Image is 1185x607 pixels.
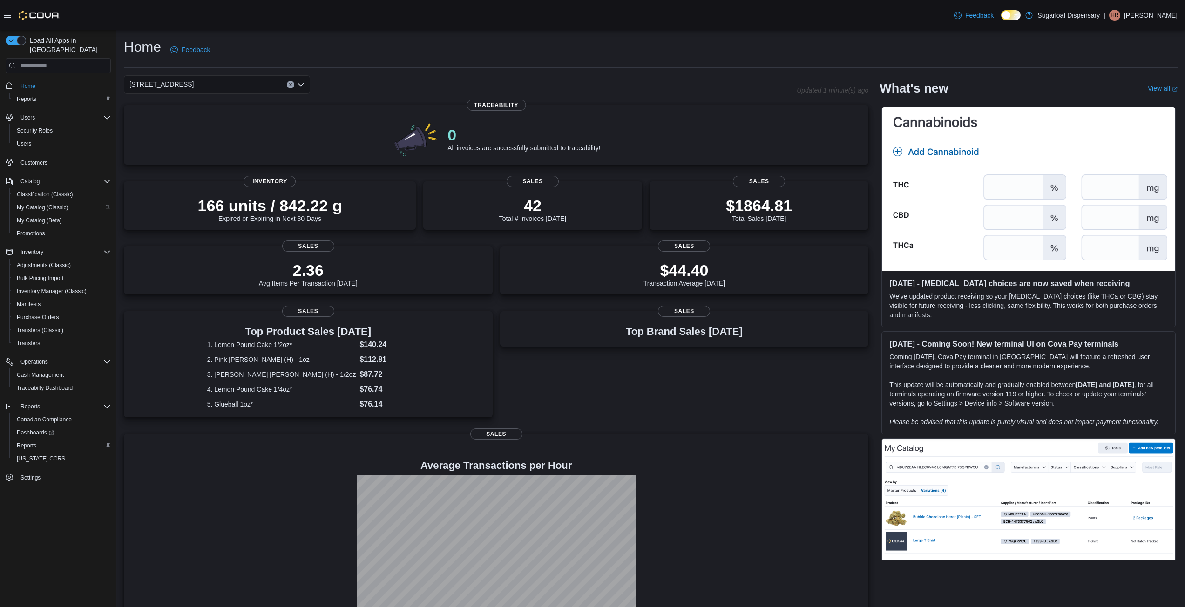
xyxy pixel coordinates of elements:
[197,196,342,215] p: 166 units / 842.22 g
[658,240,710,252] span: Sales
[17,327,63,334] span: Transfers (Classic)
[1076,381,1134,388] strong: [DATE] and [DATE]
[20,358,48,366] span: Operations
[17,95,36,103] span: Reports
[9,214,115,227] button: My Catalog (Beta)
[2,471,115,484] button: Settings
[17,340,40,347] span: Transfers
[282,306,334,317] span: Sales
[13,312,63,323] a: Purchase Orders
[17,261,71,269] span: Adjustments (Classic)
[13,189,111,200] span: Classification (Classic)
[13,228,111,239] span: Promotions
[13,228,49,239] a: Promotions
[359,339,409,350] dd: $140.24
[2,156,115,169] button: Customers
[359,354,409,365] dd: $112.81
[1124,10,1178,21] p: [PERSON_NAME]
[17,401,44,412] button: Reports
[9,311,115,324] button: Purchase Orders
[17,157,51,168] a: Customers
[17,455,65,462] span: [US_STATE] CCRS
[889,339,1168,348] h3: [DATE] - Coming Soon! New terminal UI on Cova Pay terminals
[1111,10,1118,21] span: HR
[1148,85,1178,92] a: View allExternal link
[20,403,40,410] span: Reports
[20,159,47,167] span: Customers
[20,178,40,185] span: Catalog
[17,287,87,295] span: Inventory Manager (Classic)
[17,204,68,211] span: My Catalog (Classic)
[9,124,115,137] button: Security Roles
[9,298,115,311] button: Manifests
[13,299,111,310] span: Manifests
[13,260,111,271] span: Adjustments (Classic)
[889,279,1168,288] h3: [DATE] - [MEDICAL_DATA] choices are now saved when receiving
[9,285,115,298] button: Inventory Manager (Classic)
[2,246,115,259] button: Inventory
[19,11,60,20] img: Cova
[20,82,35,90] span: Home
[17,356,111,367] span: Operations
[13,286,90,297] a: Inventory Manager (Classic)
[13,260,74,271] a: Adjustments (Classic)
[359,399,409,410] dd: $76.14
[1001,10,1021,20] input: Dark Mode
[207,326,409,337] h3: Top Product Sales [DATE]
[17,157,111,168] span: Customers
[17,401,111,412] span: Reports
[17,314,59,321] span: Purchase Orders
[9,259,115,272] button: Adjustments (Classic)
[207,340,356,349] dt: 1. Lemon Pound Cake 1/2oz*
[880,81,948,96] h2: What's new
[17,356,52,367] button: Operations
[17,416,72,423] span: Canadian Compliance
[13,414,111,425] span: Canadian Compliance
[9,201,115,214] button: My Catalog (Classic)
[287,81,294,88] button: Clear input
[467,100,526,111] span: Traceability
[17,371,64,379] span: Cash Management
[13,202,111,213] span: My Catalog (Classic)
[889,352,1168,371] p: Coming [DATE], Cova Pay terminal in [GEOGRAPHIC_DATA] will feature a refreshed user interface des...
[2,175,115,188] button: Catalog
[13,414,75,425] a: Canadian Compliance
[13,125,56,136] a: Security Roles
[889,380,1168,408] p: This update will be automatically and gradually enabled between , for all terminals operating on ...
[9,452,115,465] button: [US_STATE] CCRS
[17,247,47,258] button: Inventory
[13,338,111,349] span: Transfers
[950,6,997,25] a: Feedback
[259,261,358,280] p: 2.36
[9,188,115,201] button: Classification (Classic)
[17,127,53,134] span: Security Roles
[13,138,111,149] span: Users
[13,325,111,336] span: Transfers (Classic)
[13,325,67,336] a: Transfers (Classic)
[17,140,31,147] span: Users
[965,11,994,20] span: Feedback
[17,112,39,123] button: Users
[507,176,559,187] span: Sales
[470,428,522,440] span: Sales
[17,274,64,282] span: Bulk Pricing Import
[9,272,115,285] button: Bulk Pricing Import
[13,312,111,323] span: Purchase Orders
[1037,10,1100,21] p: Sugarloaf Dispensary
[9,426,115,439] a: Dashboards
[207,385,356,394] dt: 4. Lemon Pound Cake 1/4oz*
[207,355,356,364] dt: 2. Pink [PERSON_NAME] (H) - 1oz
[2,111,115,124] button: Users
[17,230,45,237] span: Promotions
[9,137,115,150] button: Users
[17,191,73,198] span: Classification (Classic)
[297,81,305,88] button: Open list of options
[207,400,356,409] dt: 5. Glueball 1oz*
[9,93,115,106] button: Reports
[1172,87,1178,92] svg: External link
[9,413,115,426] button: Canadian Compliance
[13,440,111,451] span: Reports
[9,227,115,240] button: Promotions
[643,261,725,287] div: Transaction Average [DATE]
